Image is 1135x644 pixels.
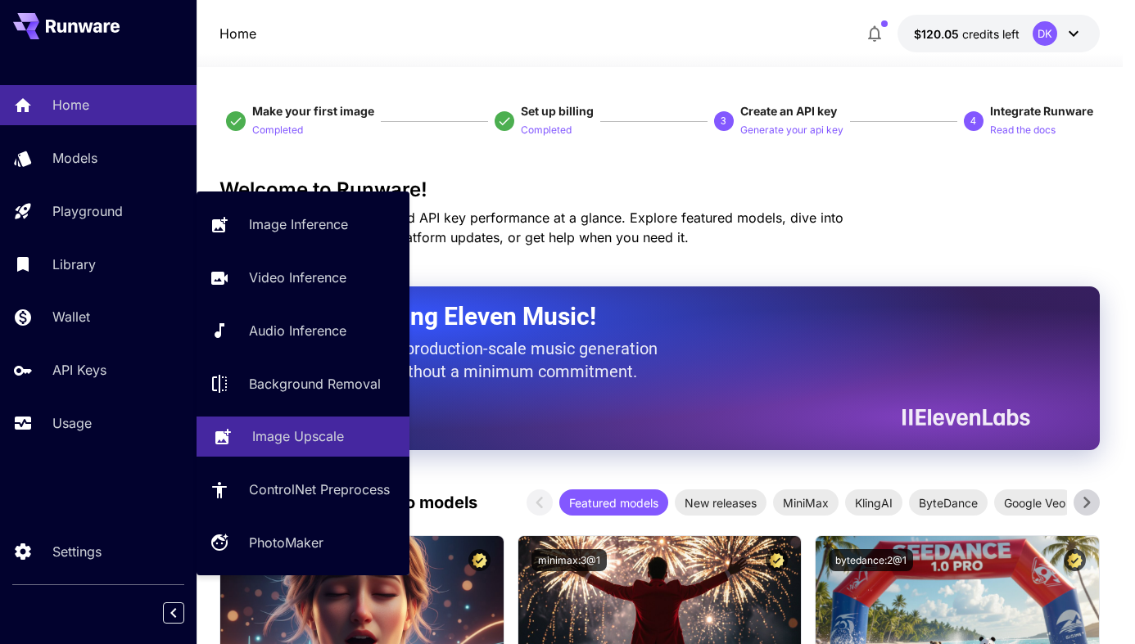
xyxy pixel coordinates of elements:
h2: Now Supporting Eleven Music! [260,301,1017,332]
p: Generate your api key [740,123,843,138]
button: bytedance:2@1 [829,549,913,571]
p: ControlNet Preprocess [249,480,390,499]
a: Image Upscale [197,417,409,457]
p: API Keys [52,360,106,380]
div: $120.0469 [914,25,1020,43]
span: $120.05 [914,27,962,41]
p: Library [52,254,96,274]
p: Background Removal [249,374,381,394]
button: minimax:3@1 [531,549,607,571]
span: KlingAI [845,494,902,511]
p: 3 [721,114,726,128]
button: Collapse sidebar [163,602,184,624]
h3: Welcome to Runware! [219,178,1099,201]
nav: breadcrumb [219,24,256,43]
p: Image Inference [249,214,348,234]
p: Completed [252,123,303,138]
p: 4 [970,114,976,128]
p: Image Upscale [252,426,344,446]
span: Featured models [559,494,668,511]
button: Certified Model – Vetted for best performance and includes a commercial license. [766,549,788,571]
a: Image Inference [197,205,409,245]
button: Certified Model – Vetted for best performance and includes a commercial license. [468,549,491,571]
p: Models [52,148,97,168]
div: DK [1033,21,1057,46]
p: Wallet [52,307,90,327]
span: Check out your usage stats and API key performance at a glance. Explore featured models, dive int... [219,209,843,245]
span: credits left [962,27,1020,41]
span: Integrate Runware [990,104,1093,118]
p: The only way to get production-scale music generation from Eleven Labs without a minimum commitment. [260,337,670,383]
p: Read the docs [990,123,1056,138]
button: Certified Model – Vetted for best performance and includes a commercial license. [1064,549,1086,571]
span: MiniMax [773,494,839,511]
a: PhotoMaker [197,523,409,563]
p: PhotoMaker [249,533,323,552]
p: Settings [52,542,102,561]
a: Audio Inference [197,311,409,351]
p: Completed [521,123,572,138]
a: Background Removal [197,363,409,403]
span: Create an API key [740,104,837,118]
a: Video Inference [197,258,409,298]
p: Home [219,24,256,43]
p: Usage [52,413,92,433]
span: ByteDance [909,494,988,511]
span: New releases [675,494,766,511]
span: Set up billing [521,104,594,118]
span: Make your first image [252,104,374,118]
div: Collapse sidebar [175,598,197,628]
a: ControlNet Preprocess [197,470,409,510]
p: Playground [52,201,123,221]
p: Audio Inference [249,321,346,340]
button: $120.0469 [898,15,1100,52]
p: Video Inference [249,268,346,287]
p: Home [52,95,89,115]
span: Google Veo [994,494,1075,511]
